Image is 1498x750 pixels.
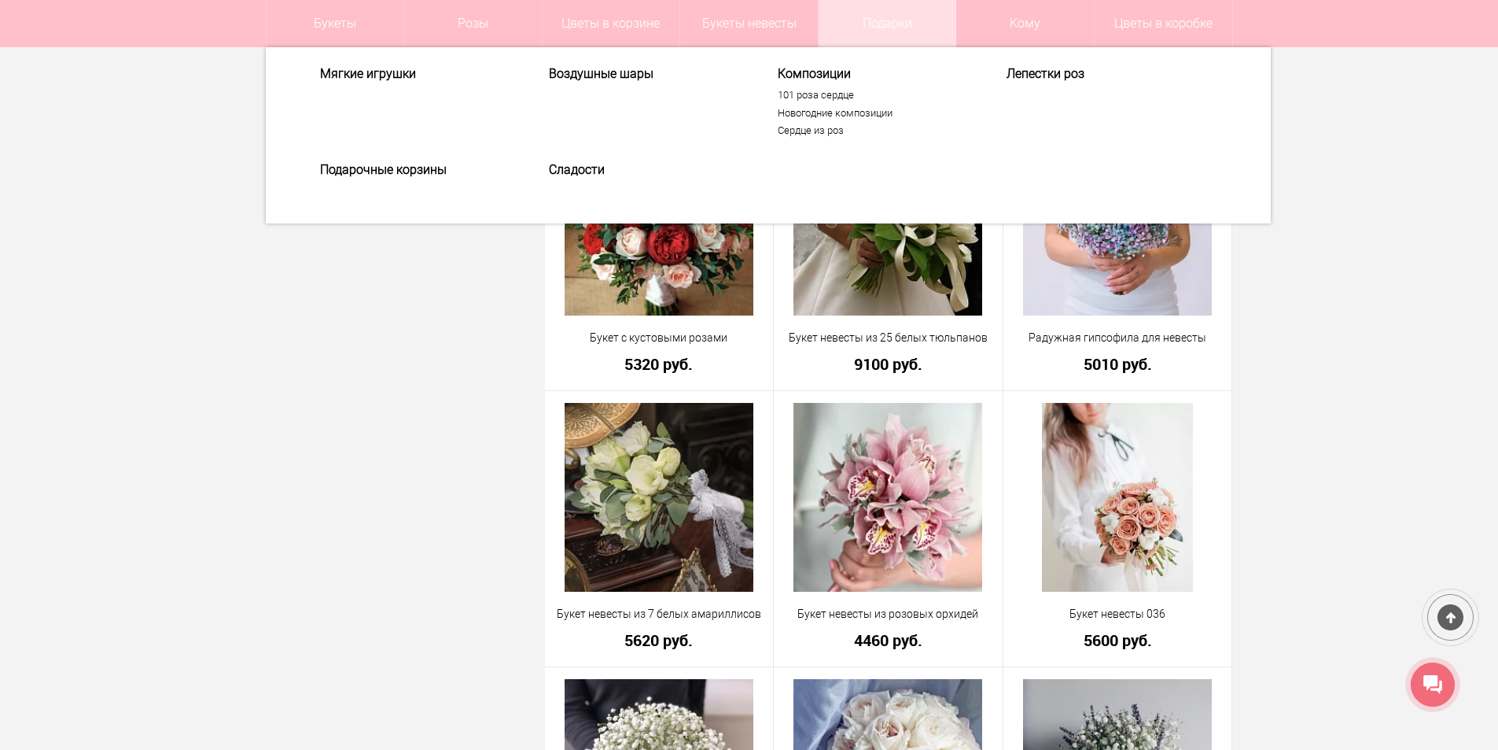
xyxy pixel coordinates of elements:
a: Радужная гипсофила для невесты [1014,330,1222,346]
img: Букет невесты 036 [1042,403,1193,592]
a: 4460 руб. [784,632,992,648]
span: Композиции [778,66,971,81]
a: Букет невесты из 25 белых тюльпанов [784,330,992,346]
a: Мягкие игрушки [320,66,513,81]
img: Букет невесты из 7 белых амариллисов [565,403,753,592]
a: Сладости [549,162,742,177]
a: 5010 руб. [1014,356,1222,372]
a: Воздушные шары [549,66,742,81]
img: Букет невесты из розовых орхидей [793,403,982,592]
a: Букет невесты 036 [1014,606,1222,623]
a: 5620 руб. [555,632,764,648]
a: Букет с кустовыми розами [555,330,764,346]
a: 9100 руб. [784,356,992,372]
a: 101 роза сердце [778,89,971,102]
a: 5600 руб. [1014,632,1222,648]
a: Лепестки роз [1007,66,1200,81]
a: Подарочные корзины [320,162,513,177]
a: Букет невесты из розовых орхидей [784,606,992,623]
a: Сердце из роз [778,124,971,137]
a: Новогодние композиции [778,107,971,120]
a: 5320 руб. [555,356,764,372]
a: Букет невесты из 7 белых амариллисов [555,606,764,623]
